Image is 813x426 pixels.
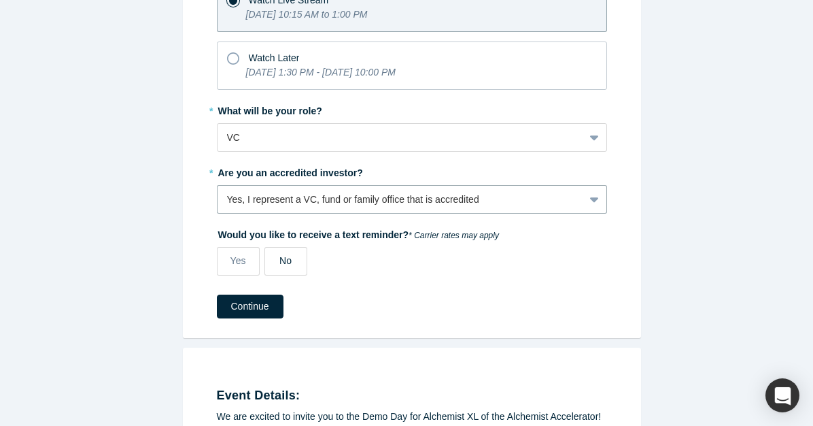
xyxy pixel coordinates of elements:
[217,161,607,180] label: Are you an accredited investor?
[246,67,396,78] i: [DATE] 1:30 PM - [DATE] 10:00 PM
[249,52,300,63] span: Watch Later
[217,99,607,118] label: What will be your role?
[230,255,246,266] span: Yes
[279,255,292,266] span: No
[409,231,499,240] em: * Carrier rates may apply
[246,9,368,20] i: [DATE] 10:15 AM to 1:00 PM
[217,295,283,318] button: Continue
[217,223,607,242] label: Would you like to receive a text reminder?
[217,389,300,402] strong: Event Details:
[217,410,607,424] div: We are excited to invite you to the Demo Day for Alchemist XL of the Alchemist Accelerator!
[227,193,574,207] div: Yes, I represent a VC, fund or family office that is accredited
